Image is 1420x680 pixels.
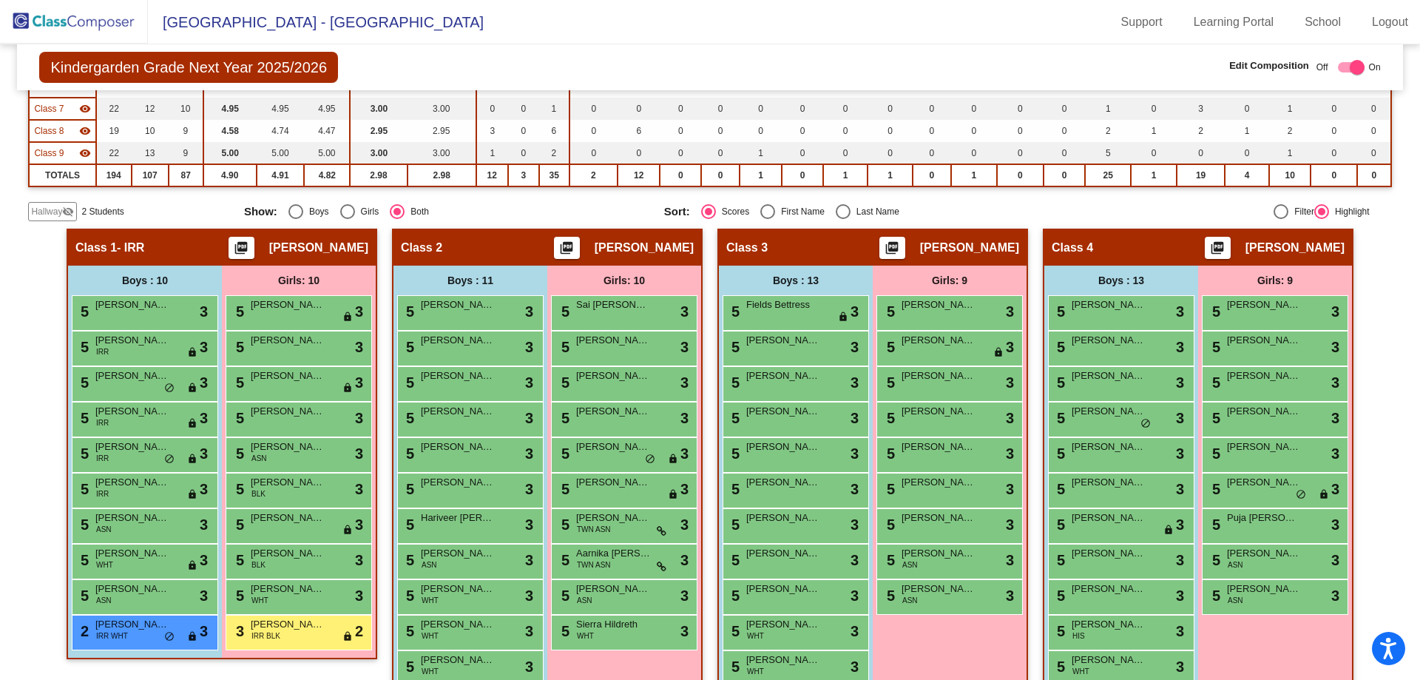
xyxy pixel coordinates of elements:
div: Girls [355,205,379,218]
td: 0 [1044,164,1085,186]
span: [PERSON_NAME] [1227,368,1301,383]
span: 3 [355,300,363,323]
button: Print Students Details [554,237,580,259]
span: 5 [402,410,414,426]
td: 3 [1177,98,1225,120]
td: 87 [169,164,203,186]
span: 3 [851,407,859,429]
td: 10 [1269,164,1311,186]
td: 4.95 [304,98,350,120]
span: [PERSON_NAME] [421,368,495,383]
button: Print Students Details [1205,237,1231,259]
span: [PERSON_NAME] [1072,368,1146,383]
td: 107 [132,164,169,186]
span: [PERSON_NAME] [1072,404,1146,419]
a: Logout [1360,10,1420,34]
td: 0 [618,98,660,120]
span: Off [1316,61,1328,74]
span: 5 [728,374,740,391]
td: 0 [997,164,1044,186]
td: TOTALS [29,164,95,186]
td: 0 [913,164,951,186]
span: [PERSON_NAME] [1072,297,1146,312]
span: [PERSON_NAME] [95,333,169,348]
td: 2 [1269,120,1311,142]
span: 5 [77,303,89,320]
td: 0 [569,142,618,164]
div: Boys : 10 [68,266,222,295]
span: [PERSON_NAME] [251,368,325,383]
td: 0 [1044,98,1085,120]
span: [PERSON_NAME] [95,404,169,419]
td: 2 [569,164,618,186]
span: 5 [558,410,569,426]
span: lock [187,383,197,394]
td: 0 [1131,142,1176,164]
td: 3.00 [408,98,476,120]
span: [PERSON_NAME] [1227,440,1301,454]
td: 6 [618,120,660,142]
td: 4.58 [203,120,257,142]
td: 1 [740,164,782,186]
td: 0 [701,120,739,142]
td: 194 [96,164,132,186]
a: Support [1109,10,1174,34]
span: [PERSON_NAME] [576,368,650,383]
td: 0 [1225,98,1269,120]
td: 1 [1131,120,1176,142]
td: Jessica Scriven - IRR [29,120,95,142]
td: 3.00 [350,142,407,164]
td: 5 [1085,142,1131,164]
td: 0 [740,120,782,142]
td: 19 [96,120,132,142]
span: [PERSON_NAME] [902,297,976,312]
td: 0 [740,98,782,120]
span: IRR [96,417,109,428]
td: 5.00 [203,142,257,164]
td: 0 [660,120,701,142]
td: 0 [1311,142,1357,164]
span: Show: [244,205,277,218]
span: 5 [1208,410,1220,426]
td: 4 [1225,164,1269,186]
td: 1 [476,142,508,164]
td: 0 [701,142,739,164]
span: 3 [680,336,689,358]
span: [PERSON_NAME] [95,440,169,454]
span: Class 9 [34,147,64,160]
span: [PERSON_NAME] [421,404,495,419]
span: [PERSON_NAME] [251,404,325,419]
span: [PERSON_NAME] [595,240,694,255]
span: [PERSON_NAME] [251,333,325,348]
span: 5 [402,374,414,391]
td: 0 [782,120,822,142]
td: 0 [868,98,913,120]
td: 4.74 [257,120,305,142]
span: [PERSON_NAME] [576,404,650,419]
span: [PERSON_NAME] [PERSON_NAME] [576,333,650,348]
td: 1 [740,142,782,164]
td: 0 [1177,142,1225,164]
div: Both [405,205,429,218]
span: 3 [525,371,533,394]
div: Highlight [1329,205,1370,218]
td: 0 [618,142,660,164]
td: 3.00 [350,98,407,120]
div: Boys : 11 [393,266,547,295]
td: 1 [1225,120,1269,142]
td: Ashriel Reinoso - No Class Name [29,98,95,120]
span: 3 [1176,336,1184,358]
span: lock [342,383,353,394]
span: 3 [355,371,363,394]
td: 0 [997,120,1044,142]
span: lock [187,418,197,430]
td: Maddie Martore - No Class Name [29,142,95,164]
a: School [1293,10,1353,34]
div: Boys : 13 [719,266,873,295]
td: 0 [701,164,739,186]
td: 10 [132,120,169,142]
td: 2 [539,142,569,164]
span: 3 [1176,407,1184,429]
span: 5 [558,374,569,391]
mat-icon: picture_as_pdf [232,240,250,261]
